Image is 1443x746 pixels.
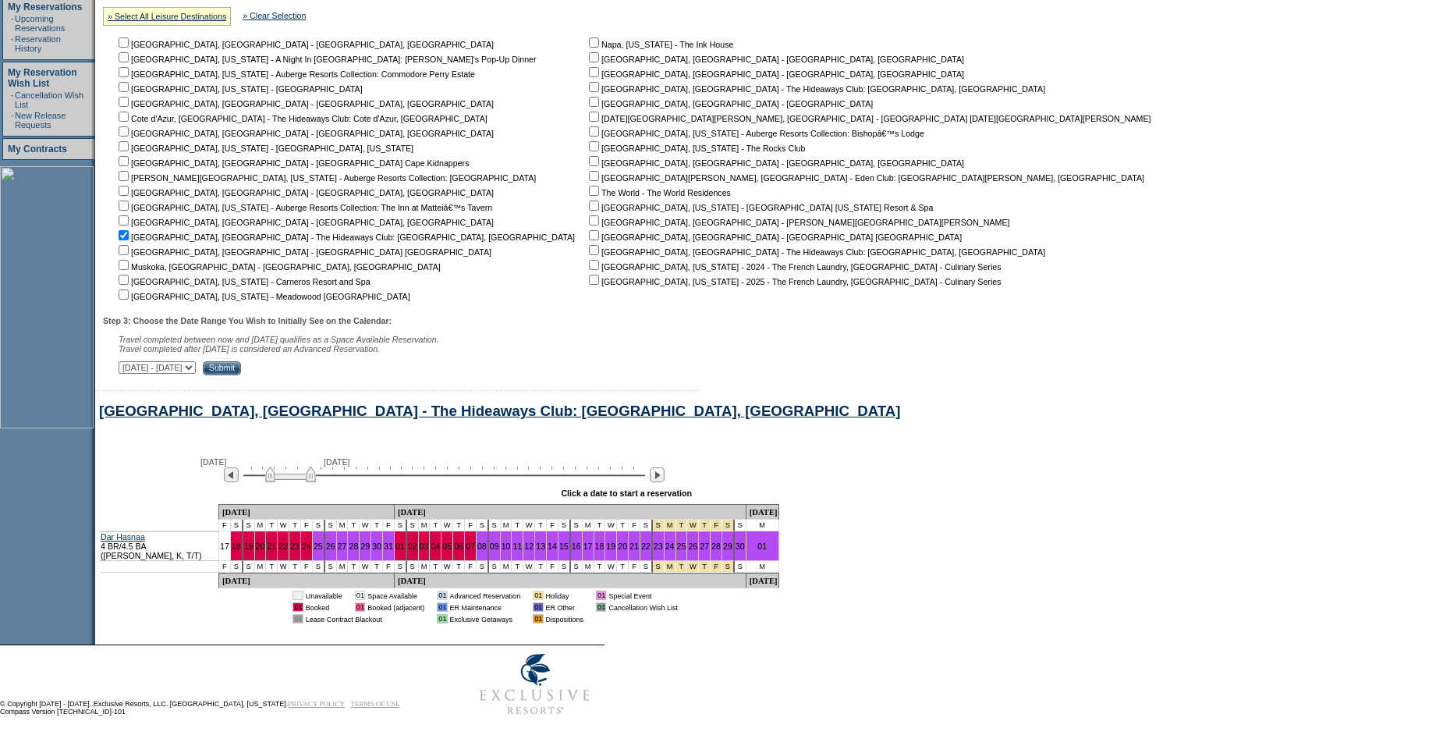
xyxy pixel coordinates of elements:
[654,542,663,551] a: 23
[586,188,731,197] nobr: The World - The World Residences
[8,144,67,155] a: My Contracts
[650,467,665,482] img: Next
[256,542,265,551] a: 20
[430,520,441,531] td: T
[548,542,557,551] a: 14
[665,561,676,573] td: Thanksgiving
[746,561,779,573] td: M
[324,457,350,467] span: [DATE]
[502,542,511,551] a: 10
[490,542,499,551] a: 09
[383,561,395,573] td: F
[395,542,405,551] a: 01
[477,520,489,531] td: S
[420,542,429,551] a: 03
[115,218,494,227] nobr: [GEOGRAPHIC_DATA], [GEOGRAPHIC_DATA] - [GEOGRAPHIC_DATA], [GEOGRAPHIC_DATA]
[533,602,543,612] td: 01
[711,561,722,573] td: Thanksgiving
[547,561,558,573] td: F
[586,247,1045,257] nobr: [GEOGRAPHIC_DATA], [GEOGRAPHIC_DATA] - The Hideaways Club: [GEOGRAPHIC_DATA], [GEOGRAPHIC_DATA]
[676,520,688,531] td: Thanksgiving
[546,602,584,612] td: ER Other
[231,561,243,573] td: S
[523,520,535,531] td: W
[306,614,424,623] td: Lease Contract Blackout
[407,561,419,573] td: S
[313,520,325,531] td: S
[442,542,452,551] a: 05
[419,520,431,531] td: M
[586,69,964,79] nobr: [GEOGRAPHIC_DATA], [GEOGRAPHIC_DATA] - [GEOGRAPHIC_DATA], [GEOGRAPHIC_DATA]
[608,591,678,600] td: Special Event
[535,561,547,573] td: T
[596,602,606,612] td: 01
[453,520,465,531] td: T
[665,542,675,551] a: 24
[115,40,494,49] nobr: [GEOGRAPHIC_DATA], [GEOGRAPHIC_DATA] - [GEOGRAPHIC_DATA], [GEOGRAPHIC_DATA]
[200,457,227,467] span: [DATE]
[512,561,523,573] td: T
[640,561,653,573] td: S
[219,561,231,573] td: F
[586,55,964,64] nobr: [GEOGRAPHIC_DATA], [GEOGRAPHIC_DATA] - [GEOGRAPHIC_DATA], [GEOGRAPHIC_DATA]
[501,520,512,531] td: M
[278,542,288,551] a: 22
[15,34,61,53] a: Reservation History
[8,2,82,12] a: My Reservations
[115,277,370,286] nobr: [GEOGRAPHIC_DATA], [US_STATE] - Carneros Resort and Spa
[219,573,395,588] td: [DATE]
[349,542,358,551] a: 28
[99,531,219,561] td: 4 BR/4.5 BA ([PERSON_NAME], K, T/T)
[629,542,639,551] a: 21
[115,144,413,153] nobr: [GEOGRAPHIC_DATA], [US_STATE] - [GEOGRAPHIC_DATA], [US_STATE]
[441,520,453,531] td: W
[383,520,395,531] td: F
[306,591,342,600] td: Unavailable
[546,591,584,600] td: Holiday
[360,520,371,531] td: W
[289,561,301,573] td: T
[586,114,1150,123] nobr: [DATE][GEOGRAPHIC_DATA][PERSON_NAME], [GEOGRAPHIC_DATA] - [GEOGRAPHIC_DATA] [DATE][GEOGRAPHIC_DAT...
[594,561,606,573] td: T
[301,520,313,531] td: F
[477,542,487,551] a: 08
[546,614,584,623] td: Dispositions
[419,561,431,573] td: M
[115,114,487,123] nobr: Cote d'Azur, [GEOGRAPHIC_DATA] - The Hideaways Club: Cote d'Azur, [GEOGRAPHIC_DATA]
[586,233,962,242] nobr: [GEOGRAPHIC_DATA], [GEOGRAPHIC_DATA] - [GEOGRAPHIC_DATA] [GEOGRAPHIC_DATA]
[220,542,229,551] a: 17
[348,520,360,531] td: T
[292,602,303,612] td: 01
[119,335,439,344] span: Travel completed between now and [DATE] qualifies as a Space Available Reservation.
[15,91,83,109] a: Cancellation Wish List
[617,561,629,573] td: T
[11,34,13,53] td: ·
[605,561,617,573] td: W
[351,700,400,708] a: TERMS OF USE
[289,520,301,531] td: T
[360,561,371,573] td: W
[431,542,440,551] a: 04
[746,504,779,520] td: [DATE]
[441,561,453,573] td: W
[103,316,392,325] b: Step 3: Choose the Date Range You Wish to Initially See on the Calendar:
[735,520,746,531] td: S
[115,129,494,138] nobr: [GEOGRAPHIC_DATA], [GEOGRAPHIC_DATA] - [GEOGRAPHIC_DATA], [GEOGRAPHIC_DATA]
[558,561,571,573] td: S
[367,602,424,612] td: Booked (adjacent)
[586,218,1009,227] nobr: [GEOGRAPHIC_DATA], [GEOGRAPHIC_DATA] - [PERSON_NAME][GEOGRAPHIC_DATA][PERSON_NAME]
[586,277,1001,286] nobr: [GEOGRAPHIC_DATA], [US_STATE] - 2025 - The French Laundry, [GEOGRAPHIC_DATA] - Culinary Series
[736,542,745,551] a: 30
[586,99,873,108] nobr: [GEOGRAPHIC_DATA], [GEOGRAPHIC_DATA] - [GEOGRAPHIC_DATA]
[15,14,65,33] a: Upcoming Reservations
[465,520,477,531] td: F
[489,561,501,573] td: S
[115,233,575,242] nobr: [GEOGRAPHIC_DATA], [GEOGRAPHIC_DATA] - The Hideaways Club: [GEOGRAPHIC_DATA], [GEOGRAPHIC_DATA]
[450,614,521,623] td: Exclusive Getaways
[108,12,226,21] a: » Select All Leisure Destinations
[115,247,491,257] nobr: [GEOGRAPHIC_DATA], [GEOGRAPHIC_DATA] - [GEOGRAPHIC_DATA] [GEOGRAPHIC_DATA]
[558,520,571,531] td: S
[586,173,1144,183] nobr: [GEOGRAPHIC_DATA][PERSON_NAME], [GEOGRAPHIC_DATA] - Eden Club: [GEOGRAPHIC_DATA][PERSON_NAME], [G...
[512,542,522,551] a: 11
[266,520,278,531] td: T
